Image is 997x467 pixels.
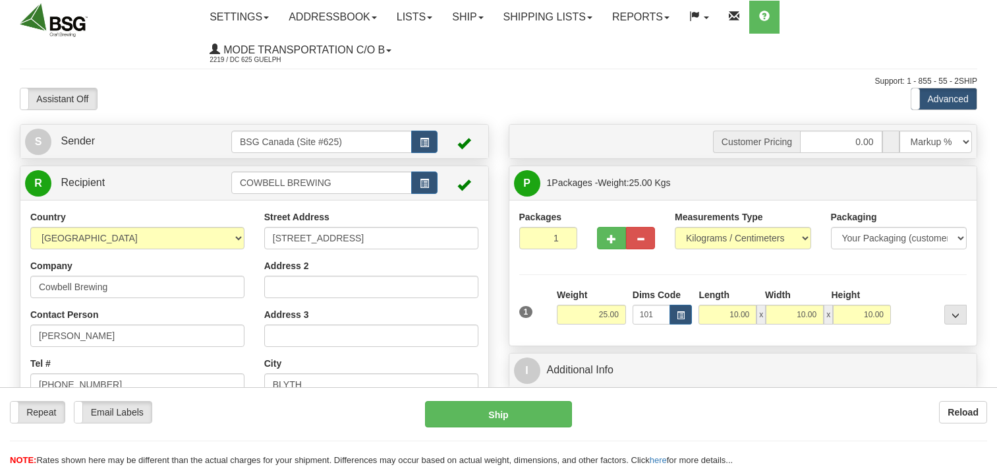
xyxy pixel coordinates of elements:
label: Dims Code [633,288,681,301]
div: ... [944,305,967,325]
label: Weight [557,288,587,301]
input: Recipient Id [231,171,412,194]
iframe: chat widget [967,166,996,301]
a: Shipping lists [494,1,602,34]
a: R Recipient [25,170,208,197]
a: Reports [602,1,679,34]
b: Reload [948,407,979,418]
label: Length [698,288,729,301]
span: Packages - [547,170,671,196]
label: Company [30,259,72,272]
span: x [824,305,833,325]
label: Tel # [30,357,51,370]
span: 1 [547,177,552,188]
span: NOTE: [10,455,36,465]
label: Packages [519,210,562,224]
span: S [25,129,51,155]
button: Ship [425,401,571,427]
a: IAdditional Info [514,357,973,384]
input: Sender Id [231,131,412,153]
label: Width [765,288,791,301]
span: R [25,170,51,197]
label: Address 3 [264,308,309,321]
a: Mode Transportation c/o B 2219 / DC 625 Guelph [200,34,401,67]
label: Street Address [264,210,329,224]
input: Enter a location [264,227,478,249]
label: Repeat [11,402,65,423]
label: Email Labels [74,402,152,423]
a: here [650,455,667,465]
a: Settings [200,1,279,34]
label: Height [832,288,861,301]
a: Lists [387,1,442,34]
a: S Sender [25,128,231,155]
label: Contact Person [30,308,98,321]
span: Weight: [598,177,670,188]
span: 1 [519,306,533,318]
a: Addressbook [279,1,387,34]
label: Address 2 [264,259,309,272]
span: 25.00 [629,177,652,188]
label: Measurements Type [675,210,763,224]
a: Ship [442,1,493,34]
span: 2219 / DC 625 Guelph [210,53,308,67]
span: Kgs [655,177,671,188]
label: Packaging [831,210,877,224]
div: Support: 1 - 855 - 55 - 2SHIP [20,76,977,87]
img: logo2219.jpg [20,3,88,37]
label: Assistant Off [20,88,97,109]
label: City [264,357,281,370]
span: P [514,170,540,197]
label: Country [30,210,66,224]
span: Mode Transportation c/o B [220,44,385,55]
span: Customer Pricing [713,131,800,153]
span: Recipient [61,177,105,188]
a: P 1Packages -Weight:25.00 Kgs [514,170,973,197]
span: x [756,305,766,325]
label: Advanced [911,88,977,109]
span: Sender [61,135,95,146]
button: Reload [939,401,987,423]
span: I [514,358,540,384]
